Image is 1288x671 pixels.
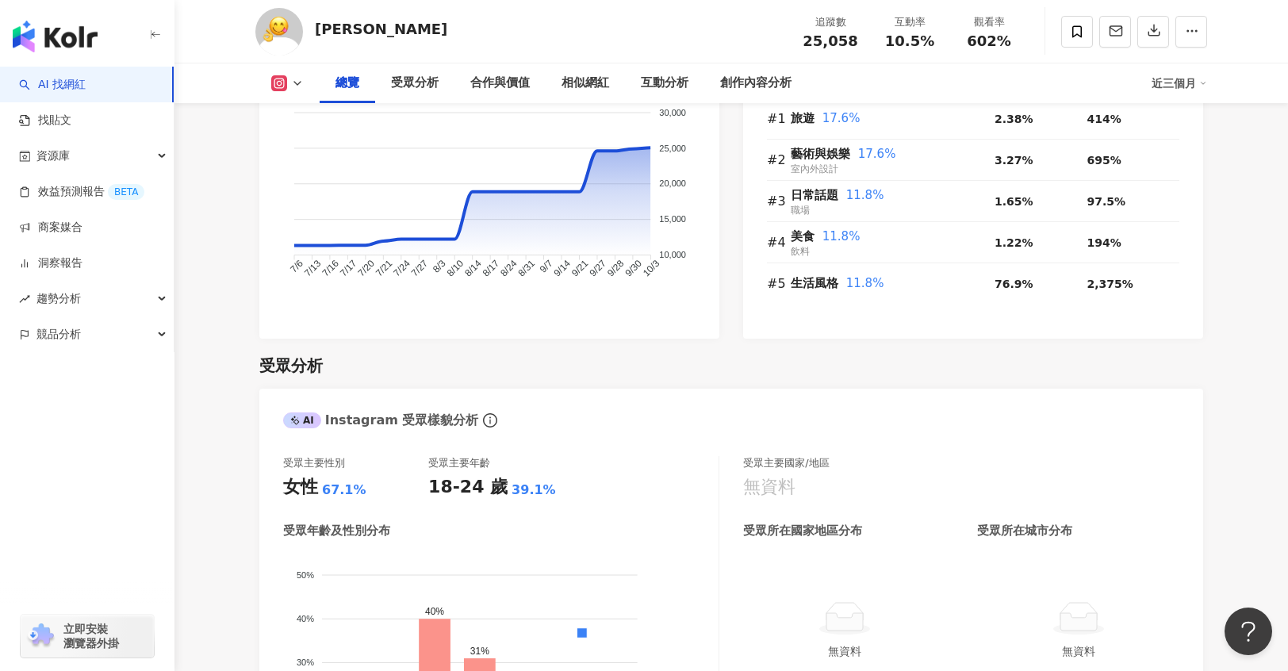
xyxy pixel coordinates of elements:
span: 資源庫 [36,138,70,174]
tspan: 40% [297,614,314,623]
tspan: 8/10 [445,258,466,279]
tspan: 9/14 [552,258,573,279]
tspan: 8/31 [516,258,538,279]
tspan: 8/24 [498,258,519,279]
tspan: 7/16 [320,258,341,279]
span: 美食 [791,229,815,243]
div: 受眾年齡及性別分布 [283,523,390,539]
span: 25,058 [803,33,857,49]
tspan: 7/13 [302,258,324,279]
tspan: 8/14 [462,258,484,279]
tspan: 9/28 [605,258,627,279]
tspan: 9/27 [587,258,608,279]
div: 67.1% [322,481,366,499]
tspan: 15,000 [659,215,686,224]
span: rise [19,293,30,305]
div: 受眾分析 [259,355,323,377]
tspan: 8/3 [431,258,448,275]
div: 無資料 [983,642,1173,660]
tspan: 20,000 [659,179,686,189]
div: 無資料 [743,475,795,500]
tspan: 7/21 [374,258,395,279]
span: 生活風格 [791,276,838,290]
span: 414% [1087,113,1121,125]
tspan: 8/17 [481,258,502,279]
span: 趨勢分析 [36,281,81,316]
tspan: 30,000 [659,108,686,117]
iframe: Help Scout Beacon - Open [1225,608,1272,655]
a: chrome extension立即安裝 瀏覽器外掛 [21,615,154,658]
tspan: 7/20 [355,258,377,279]
div: 受眾分析 [391,74,439,93]
div: 女性 [283,475,318,500]
div: 18-24 歲 [428,475,508,500]
tspan: 30% [297,658,314,668]
div: Instagram 受眾樣貌分析 [283,412,478,429]
span: 2.38% [995,113,1033,125]
tspan: 7/27 [409,258,431,279]
span: info-circle [481,411,500,430]
div: [PERSON_NAME] [315,19,447,39]
tspan: 25,000 [659,144,686,153]
span: 3.27% [995,154,1033,167]
div: 近三個月 [1152,71,1207,96]
span: 97.5% [1087,195,1126,208]
span: 2,375% [1087,278,1133,290]
span: 旅遊 [791,111,815,125]
span: 11.8% [822,229,861,243]
div: 相似網紅 [562,74,609,93]
div: 無資料 [749,642,939,660]
tspan: 7/17 [338,258,359,279]
div: 總覽 [335,74,359,93]
tspan: 9/30 [623,258,644,279]
span: 職場 [791,205,810,216]
a: 商案媒合 [19,220,82,236]
div: 受眾主要國家/地區 [743,456,829,470]
div: #3 [767,191,791,211]
img: KOL Avatar [255,8,303,56]
span: 11.8% [846,276,884,290]
div: 受眾主要年齡 [428,456,490,470]
span: 695% [1087,154,1121,167]
div: 受眾所在城市分布 [977,523,1072,539]
span: 11.8% [846,188,884,202]
div: #2 [767,150,791,170]
div: 追蹤數 [800,14,861,30]
tspan: 50% [297,570,314,580]
div: 創作內容分析 [720,74,792,93]
span: 藝術與娛樂 [791,147,850,161]
tspan: 7/24 [391,258,412,279]
div: AI [283,412,321,428]
div: 互動分析 [641,74,688,93]
a: 找貼文 [19,113,71,128]
tspan: 9/7 [538,258,555,275]
a: searchAI 找網紅 [19,77,86,93]
a: 效益預測報告BETA [19,184,144,200]
div: #1 [767,109,791,128]
span: 76.9% [995,278,1033,290]
div: 觀看率 [959,14,1019,30]
div: 39.1% [512,481,556,499]
span: 194% [1087,236,1121,249]
span: 1.65% [995,195,1033,208]
span: 602% [967,33,1011,49]
div: 合作與價值 [470,74,530,93]
span: 競品分析 [36,316,81,352]
span: 17.6% [822,111,861,125]
div: #4 [767,232,791,252]
tspan: 10/3 [641,258,662,279]
span: 1.22% [995,236,1033,249]
tspan: 10,000 [659,251,686,260]
div: #5 [767,274,791,293]
a: 洞察報告 [19,255,82,271]
div: 受眾所在國家地區分布 [743,523,862,539]
img: logo [13,21,98,52]
tspan: 7/6 [288,258,305,275]
span: 17.6% [858,147,896,161]
img: chrome extension [25,623,56,649]
tspan: 9/21 [569,258,591,279]
span: 飲料 [791,246,810,257]
div: 受眾主要性別 [283,456,345,470]
span: 室內外設計 [791,163,838,174]
div: 互動率 [880,14,940,30]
